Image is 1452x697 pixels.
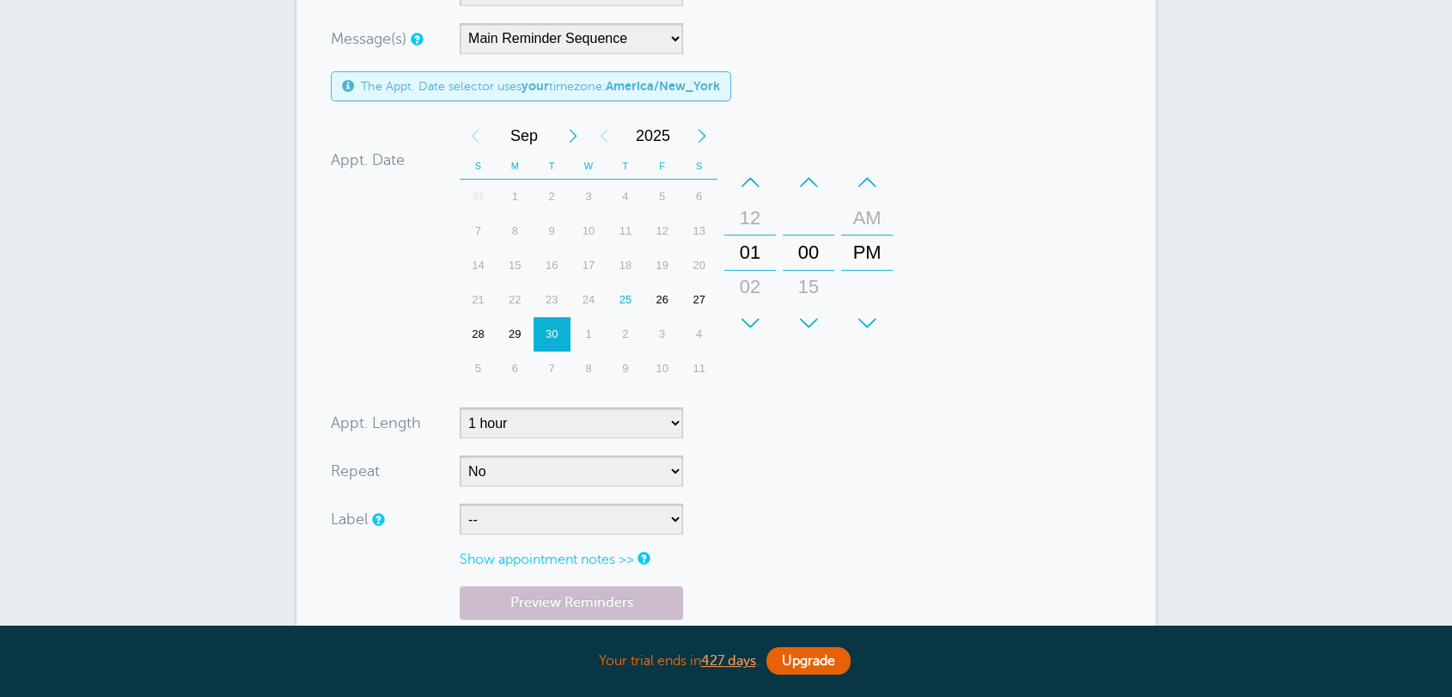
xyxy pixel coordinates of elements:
div: Saturday, September 13 [680,214,717,248]
div: Sunday, August 31 [460,180,497,214]
div: 1 [497,180,534,214]
a: You can create custom labels to tag appointments. Labels are for internal use only, and are not v... [372,514,382,525]
b: America/New_York [606,79,720,93]
div: 03 [729,304,771,339]
div: Thursday, September 18 [607,248,644,283]
label: Appt. Date [331,152,405,168]
a: Upgrade [766,647,851,675]
th: S [460,153,497,180]
div: 22 [497,283,534,317]
div: Thursday, October 2 [607,317,644,352]
div: 14 [460,248,497,283]
div: Monday, September 1 [497,180,534,214]
div: Tuesday, September 9 [534,214,570,248]
div: 26 [644,283,680,317]
div: Next Month [558,119,589,153]
div: 30 [788,304,829,339]
div: Tuesday, September 23 [534,283,570,317]
div: Sunday, September 21 [460,283,497,317]
div: 15 [497,248,534,283]
div: Next Year [686,119,717,153]
a: Preview Reminders [460,586,683,620]
div: Wednesday, September 10 [570,214,607,248]
div: 7 [460,214,497,248]
div: 11 [680,352,717,386]
div: Monday, October 6 [497,352,534,386]
th: W [570,153,607,180]
div: Monday, September 29 [497,317,534,352]
div: 9 [607,352,644,386]
div: 00 [788,235,829,270]
div: Thursday, October 9 [607,352,644,386]
div: 9 [534,214,570,248]
div: 28 [460,317,497,352]
div: PM [846,235,888,270]
div: 4 [607,180,644,214]
div: Wednesday, October 1 [570,317,607,352]
a: Notes are for internal use only, and are not visible to your clients. [638,553,648,564]
div: 31 [460,180,497,214]
div: 29 [497,317,534,352]
div: 02 [729,270,771,304]
div: 5 [460,352,497,386]
div: 12 [644,214,680,248]
a: Show appointment notes >> [460,552,634,567]
div: 17 [570,248,607,283]
div: Thursday, September 4 [607,180,644,214]
span: The Appt. Date selector uses timezone: [361,79,720,94]
div: 18 [607,248,644,283]
div: Tuesday, September 16 [534,248,570,283]
div: Wednesday, October 8 [570,352,607,386]
div: 12 [729,201,771,235]
div: Friday, September 5 [644,180,680,214]
div: Sunday, September 14 [460,248,497,283]
div: Saturday, October 4 [680,317,717,352]
span: 2025 [619,119,686,153]
div: 8 [570,352,607,386]
div: 11 [607,214,644,248]
div: Sunday, October 5 [460,352,497,386]
div: 20 [680,248,717,283]
div: Your trial ends in . [296,643,1156,680]
div: 8 [497,214,534,248]
div: Sunday, September 28 [460,317,497,352]
a: Simple templates and custom messages will use the reminder schedule set under Settings > Reminder... [411,34,421,45]
div: 01 [729,235,771,270]
div: Saturday, September 27 [680,283,717,317]
div: 27 [680,283,717,317]
div: Wednesday, September 17 [570,248,607,283]
div: Friday, September 26 [644,283,680,317]
div: Sunday, September 7 [460,214,497,248]
div: 13 [680,214,717,248]
th: M [497,153,534,180]
div: Previous Month [460,119,491,153]
a: 427 days [701,653,756,669]
div: 21 [460,283,497,317]
div: 10 [570,214,607,248]
div: Previous Year [589,119,619,153]
th: T [607,153,644,180]
div: Friday, September 19 [644,248,680,283]
div: 5 [644,180,680,214]
div: Friday, October 3 [644,317,680,352]
div: Wednesday, September 3 [570,180,607,214]
div: 2 [534,180,570,214]
th: F [644,153,680,180]
div: 4 [680,317,717,352]
div: 19 [644,248,680,283]
b: your [522,79,549,93]
div: Friday, October 10 [644,352,680,386]
div: 1 [570,317,607,352]
div: 15 [788,270,829,304]
th: T [534,153,570,180]
div: Today, Thursday, September 25 [607,283,644,317]
div: 23 [534,283,570,317]
div: Monday, September 8 [497,214,534,248]
label: Message(s) [331,31,406,46]
div: Tuesday, September 30 [534,317,570,352]
div: Tuesday, October 7 [534,352,570,386]
div: 3 [644,317,680,352]
div: Saturday, October 11 [680,352,717,386]
div: Friday, September 12 [644,214,680,248]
